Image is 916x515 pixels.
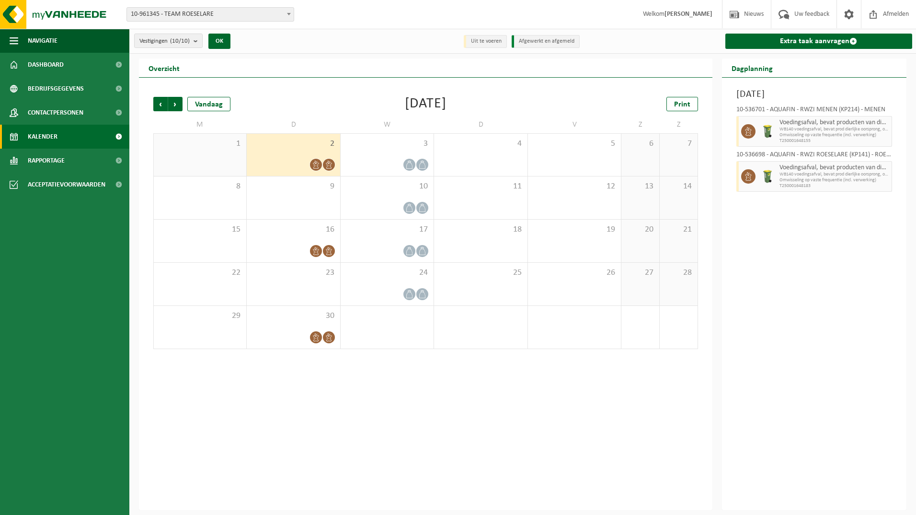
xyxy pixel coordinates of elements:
[405,97,447,111] div: [DATE]
[626,268,654,278] span: 27
[760,124,775,139] img: WB-0140-HPE-GN-50
[252,268,335,278] span: 23
[28,173,105,197] span: Acceptatievoorwaarden
[252,311,335,321] span: 30
[779,164,890,172] span: Voedingsafval, bevat producten van dierlijke oorsprong, onverpakt, categorie 3
[153,116,247,133] td: M
[139,34,190,48] span: Vestigingen
[621,116,660,133] td: Z
[779,183,890,189] span: T250001648183
[134,34,203,48] button: Vestigingen(10/10)
[666,97,698,111] a: Print
[126,7,294,22] span: 10-961345 - TEAM ROESELARE
[533,181,616,192] span: 12
[760,169,775,184] img: WB-0140-HPE-GN-50
[779,172,890,177] span: WB140 voedingsafval, bevat prod dierlijke oorsprong, onve
[434,116,527,133] td: D
[28,77,84,101] span: Bedrijfsgegevens
[159,268,241,278] span: 22
[464,35,507,48] li: Uit te voeren
[28,101,83,125] span: Contactpersonen
[252,181,335,192] span: 9
[736,152,893,161] div: 10-536698 - AQUAFIN - RWZI ROESELARE (KP141) - ROESELARE
[664,11,712,18] strong: [PERSON_NAME]
[439,268,522,278] span: 25
[28,53,64,77] span: Dashboard
[252,139,335,149] span: 2
[208,34,230,49] button: OK
[528,116,621,133] td: V
[127,8,294,21] span: 10-961345 - TEAM ROESELARE
[736,87,893,102] h3: [DATE]
[664,181,693,192] span: 14
[664,268,693,278] span: 28
[28,149,65,173] span: Rapportage
[345,224,429,235] span: 17
[779,127,890,132] span: WB140 voedingsafval, bevat prod dierlijke oorsprong, onve
[533,139,616,149] span: 5
[512,35,580,48] li: Afgewerkt en afgemeld
[159,224,241,235] span: 15
[779,132,890,138] span: Omwisseling op vaste frequentie (incl. verwerking)
[153,97,168,111] span: Vorige
[439,139,522,149] span: 4
[345,139,429,149] span: 3
[159,311,241,321] span: 29
[664,224,693,235] span: 21
[439,181,522,192] span: 11
[159,139,241,149] span: 1
[674,101,690,108] span: Print
[439,224,522,235] span: 18
[139,59,189,77] h2: Overzicht
[533,268,616,278] span: 26
[345,268,429,278] span: 24
[533,224,616,235] span: 19
[252,224,335,235] span: 16
[345,181,429,192] span: 10
[779,177,890,183] span: Omwisseling op vaste frequentie (incl. verwerking)
[722,59,782,77] h2: Dagplanning
[28,125,57,149] span: Kalender
[664,139,693,149] span: 7
[626,139,654,149] span: 6
[626,224,654,235] span: 20
[779,138,890,144] span: T250001648155
[159,181,241,192] span: 8
[341,116,434,133] td: W
[725,34,913,49] a: Extra taak aanvragen
[736,106,893,116] div: 10-536701 - AQUAFIN - RWZI MENEN (KP214) - MENEN
[28,29,57,53] span: Navigatie
[187,97,230,111] div: Vandaag
[247,116,340,133] td: D
[626,181,654,192] span: 13
[660,116,698,133] td: Z
[168,97,183,111] span: Volgende
[170,38,190,44] count: (10/10)
[779,119,890,127] span: Voedingsafval, bevat producten van dierlijke oorsprong, onverpakt, categorie 3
